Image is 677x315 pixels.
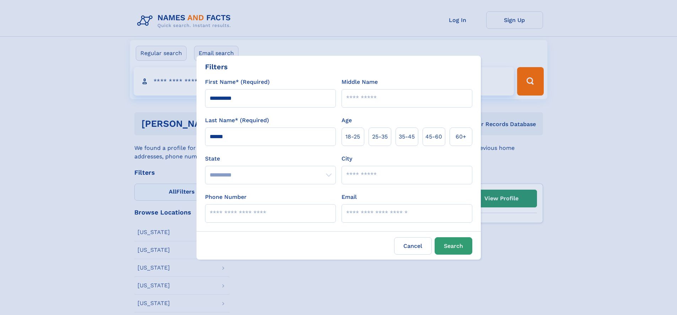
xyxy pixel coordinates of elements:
span: 60+ [456,132,466,141]
label: State [205,154,336,163]
div: Filters [205,61,228,72]
label: Email [342,193,357,201]
label: City [342,154,352,163]
label: Phone Number [205,193,247,201]
label: Middle Name [342,78,378,86]
span: 35‑45 [399,132,415,141]
label: Last Name* (Required) [205,116,269,125]
label: Cancel [394,237,432,255]
label: Age [342,116,352,125]
label: First Name* (Required) [205,78,270,86]
span: 18‑25 [345,132,360,141]
span: 45‑60 [425,132,442,141]
button: Search [435,237,472,255]
span: 25‑35 [372,132,388,141]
